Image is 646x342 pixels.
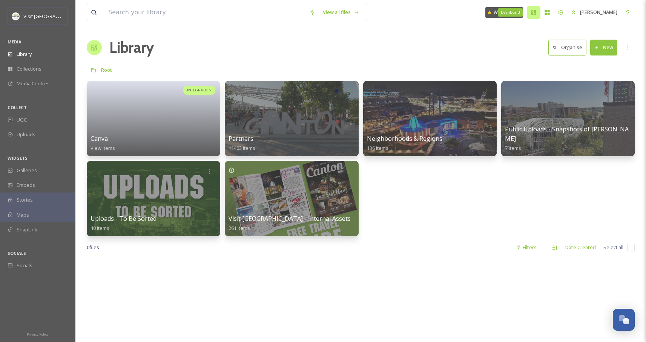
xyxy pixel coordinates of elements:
[613,309,635,331] button: Open Chat
[229,215,351,231] a: Visit [GEOGRAPHIC_DATA] - Internal Assets261 items
[17,51,32,58] span: Library
[17,80,50,87] span: Media Centres
[23,12,82,20] span: Visit [GEOGRAPHIC_DATA]
[367,134,442,143] span: Neighborhoods & Regions
[87,81,220,156] a: INTEGRATIONCanvaView Items
[568,5,621,20] a: [PERSON_NAME]
[27,329,49,338] a: Privacy Policy
[512,240,540,255] div: Filters
[17,116,27,123] span: UGC
[229,214,351,223] span: Visit [GEOGRAPHIC_DATA] - Internal Assets
[485,7,523,18] a: What's New
[17,182,35,189] span: Embeds
[109,36,154,59] a: Library
[17,226,37,233] span: SnapLink
[505,145,521,151] span: 7 items
[527,6,540,19] a: Dashboard
[603,244,623,251] span: Select all
[12,12,20,20] img: download.jpeg
[87,244,99,251] span: 0 file s
[17,65,41,72] span: Collections
[8,250,26,256] span: SOCIALS
[187,88,212,93] span: INTEGRATION
[505,126,629,151] a: Public Uploads - Snapshots of [PERSON_NAME]7 items
[498,8,523,17] div: Dashboard
[548,40,586,55] button: Organise
[104,4,305,21] input: Search your library
[17,167,37,174] span: Galleries
[229,225,250,231] span: 261 items
[8,105,27,110] span: COLLECT
[91,145,115,151] span: View Items
[580,9,617,15] span: [PERSON_NAME]
[17,262,32,269] span: Socials
[27,332,49,337] span: Privacy Policy
[101,65,112,74] a: Root
[91,214,157,223] span: Uploads - To Be Sorted
[590,40,617,55] button: New
[91,134,108,143] span: Canva
[505,125,629,143] span: Public Uploads - Snapshots of [PERSON_NAME]
[101,66,112,73] span: Root
[229,135,255,151] a: Partners11403 items
[17,211,29,219] span: Maps
[91,225,109,231] span: 40 items
[367,145,388,151] span: 136 items
[8,39,21,45] span: MEDIA
[8,155,28,161] span: WIDGETS
[367,135,442,151] a: Neighborhoods & Regions136 items
[17,131,35,138] span: Uploads
[17,196,33,203] span: Stories
[229,145,255,151] span: 11403 items
[91,215,157,231] a: Uploads - To Be Sorted40 items
[229,134,253,143] span: Partners
[562,240,600,255] div: Date Created
[319,5,363,20] a: View all files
